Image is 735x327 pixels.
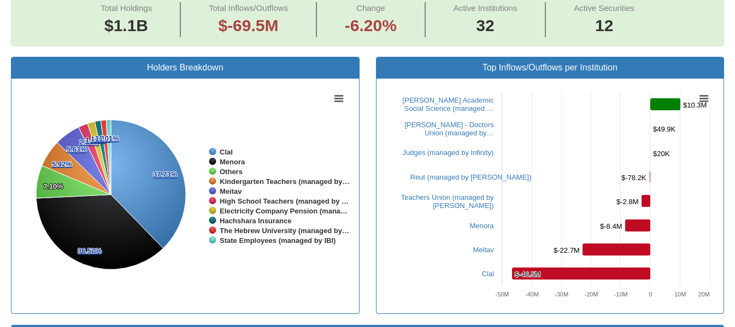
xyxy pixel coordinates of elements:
[218,16,278,34] span: $-69.5M
[454,14,518,38] span: 32
[473,246,494,254] a: Meitav
[52,160,72,168] tspan: 5.92%
[356,3,385,13] span: Change
[20,63,351,73] h3: Holders Breakdown
[574,3,634,13] span: Active Securities
[91,135,111,143] tspan: 1.32%
[104,16,148,34] span: $1.1B
[220,207,348,215] tspan: Electricity Company Pension (mana…
[515,270,541,278] tspan: $-46.5M
[554,246,580,254] tspan: $-22.7M
[574,14,634,38] span: 12
[495,291,509,298] text: -50M
[209,3,288,13] span: Total Inflows/Outflows
[401,193,494,210] a: Teachers Union (managed by [PERSON_NAME])
[616,198,638,206] tspan: $-2.8M
[649,291,652,298] text: 0
[584,291,598,298] text: -20M
[482,270,494,278] a: Clal
[410,173,532,181] a: Reut (managed by [PERSON_NAME])
[79,138,99,146] tspan: 2.04%
[220,158,245,166] tspan: Menora
[470,222,494,230] a: Menora
[85,136,105,144] tspan: 1.59%
[614,291,627,298] text: -10M
[345,14,397,38] span: -6.20%
[403,96,494,112] a: [PERSON_NAME] Academic Social Science (managed …
[220,187,242,195] tspan: Meitav
[101,3,152,13] span: Total Holdings
[404,121,493,137] a: [PERSON_NAME] - Doctors Union (managed by…
[555,291,568,298] text: -30M
[653,150,670,158] tspan: $20K
[220,197,349,205] tspan: High School Teachers (managed by …
[454,3,518,13] span: Active Institutions
[698,291,709,298] text: 20M
[220,177,349,186] tspan: Kindergarten Teachers (managed by…
[78,247,102,255] tspan: 36.52%
[403,148,494,157] a: Judges (managed by Infinity)
[674,291,686,298] text: 10M
[99,134,119,142] tspan: 1.01%
[683,101,707,109] tspan: $10.3M
[220,227,349,235] tspan: The Hebrew University (managed by…
[385,63,716,73] h3: Top Inflows/Outflows per Institution
[153,170,178,179] tspan: 37.73%
[95,134,115,142] tspan: 1.14%
[220,217,292,225] tspan: Hachshara Insurance
[621,174,646,182] tspan: $-78.2K
[600,222,622,230] tspan: $-8.4M
[220,148,233,156] tspan: Clal
[220,168,243,176] tspan: Others
[220,236,336,245] tspan: State Employees (managed by IBI)
[525,291,538,298] text: -40M
[67,145,87,153] tspan: 5.63%
[653,125,676,133] tspan: $49.9K
[43,182,63,191] tspan: 7.10%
